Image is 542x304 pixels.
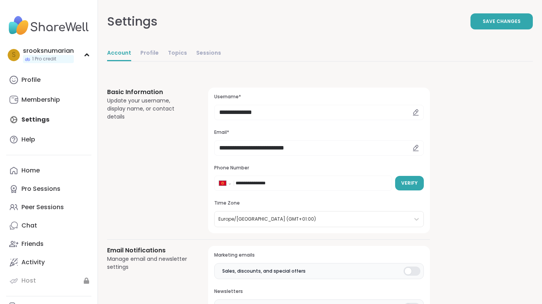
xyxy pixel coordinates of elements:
img: ShareWell Nav Logo [6,12,91,39]
a: Sessions [196,46,221,61]
h3: Email* [214,129,424,136]
a: Profile [140,46,159,61]
a: Account [107,46,131,61]
div: srooksnumarian [23,47,74,55]
div: Friends [21,240,44,248]
div: Help [21,135,35,144]
div: Membership [21,96,60,104]
a: Help [6,130,91,149]
span: Save Changes [483,18,521,25]
h3: Username* [214,94,424,100]
h3: Phone Number [214,165,424,171]
a: Pro Sessions [6,180,91,198]
div: Profile [21,76,41,84]
a: Friends [6,235,91,253]
div: Manage email and newsletter settings [107,255,190,271]
div: Settings [107,12,158,31]
a: Home [6,161,91,180]
h3: Marketing emails [214,252,424,258]
div: Update your username, display name, or contact details [107,97,190,121]
h3: Basic Information [107,88,190,97]
div: Chat [21,221,37,230]
div: Peer Sessions [21,203,64,211]
a: Peer Sessions [6,198,91,216]
h3: Newsletters [214,288,424,295]
a: Chat [6,216,91,235]
h3: Time Zone [214,200,424,206]
h3: Email Notifications [107,246,190,255]
span: s [12,50,16,60]
div: Host [21,276,36,285]
a: Membership [6,91,91,109]
div: Home [21,166,40,175]
a: Profile [6,71,91,89]
a: Topics [168,46,187,61]
div: Activity [21,258,45,267]
span: 1 Pro credit [32,56,56,62]
span: Sales, discounts, and special offers [222,268,306,275]
div: Pro Sessions [21,185,60,193]
a: Host [6,271,91,290]
a: Activity [6,253,91,271]
button: Verify [395,176,424,190]
button: Save Changes [470,13,533,29]
span: Verify [401,180,418,187]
